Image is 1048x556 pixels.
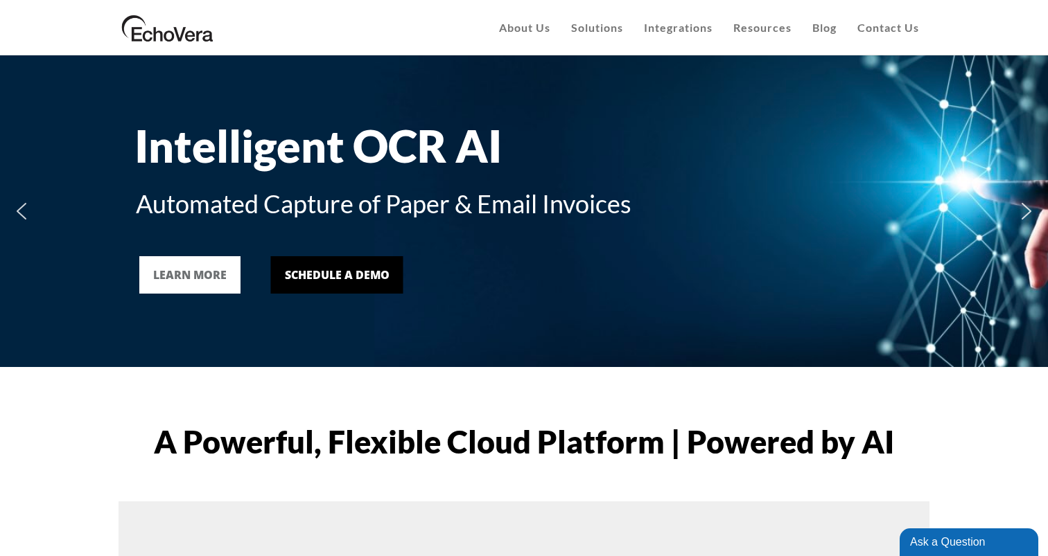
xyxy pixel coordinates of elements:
[733,21,792,34] span: Resources
[499,21,550,34] span: About Us
[571,21,623,34] span: Solutions
[153,267,227,283] div: LEARN MORE
[10,200,33,222] img: previous arrow
[271,256,403,294] a: Schedule a Demo
[139,256,241,294] a: LEARN MORE
[136,185,912,222] div: Automated Capture of Paper & Email Invoices
[119,426,929,458] h1: A Powerful, Flexible Cloud Platform | Powered by AI
[857,21,919,34] span: Contact Us
[134,120,911,173] div: Intelligent OCR AI
[644,21,713,34] span: Integrations
[900,526,1041,556] iframe: chat widget
[119,10,217,45] img: EchoVera
[812,21,837,34] span: Blog
[1015,200,1038,222] img: next arrow
[285,267,390,283] div: Schedule a Demo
